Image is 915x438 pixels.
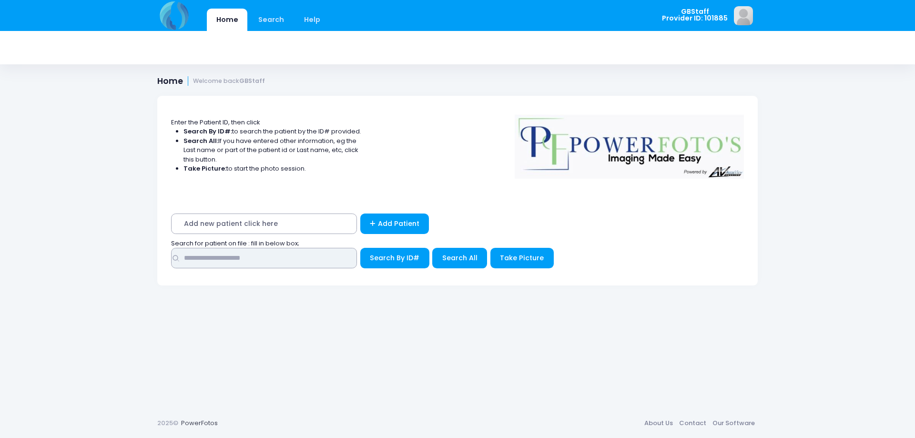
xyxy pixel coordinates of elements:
[183,127,362,136] li: to search the patient by the ID# provided.
[662,8,728,22] span: GBStaff Provider ID: 101885
[641,415,676,432] a: About Us
[490,248,554,268] button: Take Picture
[239,77,265,85] strong: GBStaff
[183,136,362,164] li: If you have entered other information, eg the Last name or part of the patient id or Last name, e...
[157,76,265,86] h1: Home
[183,164,362,173] li: to start the photo session.
[193,78,265,85] small: Welcome back
[510,108,749,179] img: Logo
[171,214,357,234] span: Add new patient click here
[360,248,429,268] button: Search By ID#
[442,253,478,263] span: Search All
[183,164,226,173] strong: Take Picture:
[171,118,260,127] span: Enter the Patient ID, then click
[500,253,544,263] span: Take Picture
[432,248,487,268] button: Search All
[709,415,758,432] a: Our Software
[295,9,330,31] a: Help
[181,418,218,428] a: PowerFotos
[676,415,709,432] a: Contact
[183,127,232,136] strong: Search By ID#:
[734,6,753,25] img: image
[370,253,419,263] span: Search By ID#
[207,9,247,31] a: Home
[183,136,218,145] strong: Search All:
[157,418,178,428] span: 2025©
[360,214,429,234] a: Add Patient
[249,9,293,31] a: Search
[171,239,299,248] span: Search for patient on file : fill in below box;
